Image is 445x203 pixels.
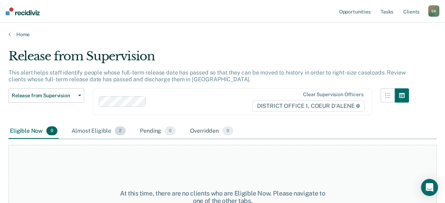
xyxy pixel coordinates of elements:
[12,93,75,99] span: Release from Supervision
[303,92,363,98] div: Clear supervision officers
[8,31,437,38] a: Home
[46,126,57,136] span: 0
[115,126,126,136] span: 2
[165,126,176,136] span: 0
[70,124,127,139] div: Almost Eligible2
[8,88,84,103] button: Release from Supervision
[252,100,365,112] span: DISTRICT OFFICE 1, COEUR D'ALENE
[428,5,439,17] div: S K
[138,124,177,139] div: Pending0
[8,49,409,69] div: Release from Supervision
[421,179,438,196] div: Open Intercom Messenger
[6,7,40,15] img: Recidiviz
[222,126,233,136] span: 0
[8,69,405,83] p: This alert helps staff identify people whose full-term release date has passed so that they can b...
[188,124,235,139] div: Overridden0
[8,124,59,139] div: Eligible Now0
[428,5,439,17] button: SK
